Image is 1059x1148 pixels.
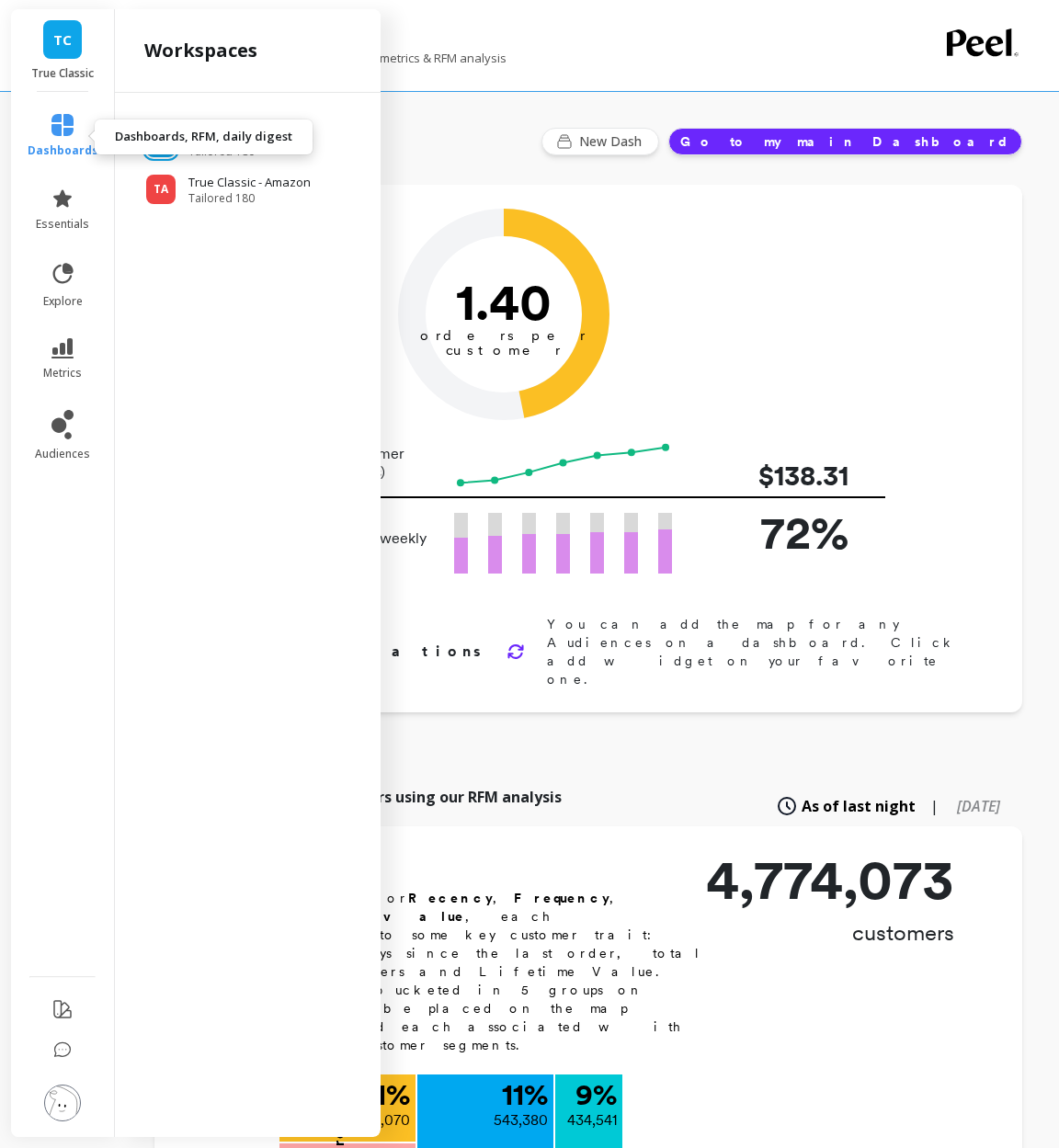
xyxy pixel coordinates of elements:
[36,217,89,232] span: essentials
[375,1080,410,1109] p: 1 %
[28,143,98,158] span: dashboards
[35,447,90,461] span: audiences
[446,342,563,358] tspan: customer
[44,1085,81,1121] img: profile picture
[29,66,97,81] p: True Classic
[188,126,256,144] p: True Classic
[188,144,256,159] span: Tailored 180
[154,182,168,197] span: TA
[957,796,1000,816] span: [DATE]
[188,191,311,206] span: Tailored 180
[701,455,848,496] p: $138.31
[188,174,311,192] p: True Classic - Amazon
[494,1109,548,1131] p: 543,380
[364,1109,410,1131] p: 65,070
[514,891,609,905] b: Frequency
[53,29,72,51] span: TC
[222,852,706,881] h2: RFM Segments
[575,1080,617,1109] p: 9 %
[706,852,954,907] p: 4,774,073
[802,795,916,817] span: As of last night
[43,366,82,381] span: metrics
[541,128,659,155] button: New Dash
[144,38,257,63] h2: workspaces
[502,1080,548,1109] p: 11 %
[222,889,706,1054] p: RFM stands for , , and , each corresponding to some key customer trait: number of days since the ...
[706,918,954,948] p: customers
[567,1109,617,1131] p: 434,541
[456,271,552,332] text: 1.40
[701,498,848,567] p: 72%
[668,128,1022,155] button: Go to my main Dashboard
[547,615,963,688] p: You can add the map for any Audiences on a dashboard. Click add widget on your favorite one.
[154,135,168,150] span: TC
[43,294,83,309] span: explore
[420,327,587,344] tspan: orders per
[579,132,647,151] span: New Dash
[930,795,939,817] span: |
[408,891,493,905] b: Recency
